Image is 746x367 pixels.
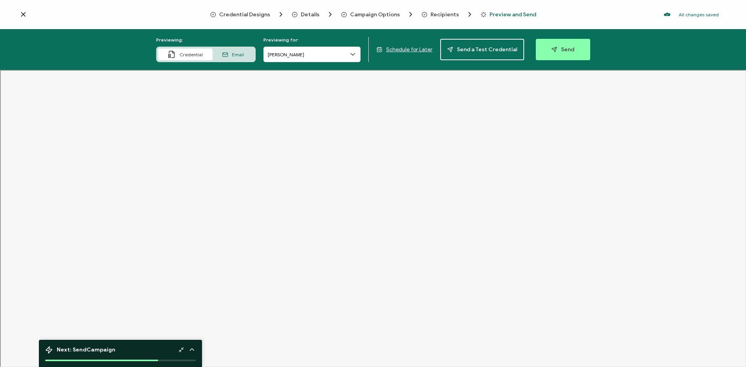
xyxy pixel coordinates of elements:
[232,52,244,57] span: Email
[57,346,115,353] span: Next: Send
[301,12,319,17] span: Details
[551,47,574,52] span: Send
[263,47,361,62] input: Search recipient
[490,12,536,17] span: Preview and Send
[219,12,270,17] span: Credential Designs
[210,10,285,18] span: Credential Designs
[386,46,432,53] span: Schedule for Later
[536,39,590,60] button: Send
[431,12,459,17] span: Recipients
[679,12,719,17] p: All changes saved
[617,279,746,367] iframe: Chat Widget
[180,52,203,57] span: Credential
[292,10,334,18] span: Details
[447,47,517,52] span: Send a Test Credential
[210,10,536,18] div: Breadcrumb
[87,346,115,353] b: Campaign
[156,37,183,43] span: Previewing:
[422,10,474,18] span: Recipients
[341,10,415,18] span: Campaign Options
[440,39,524,60] button: Send a Test Credential
[350,12,400,17] span: Campaign Options
[263,37,299,43] span: Previewing for:
[481,12,536,17] span: Preview and Send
